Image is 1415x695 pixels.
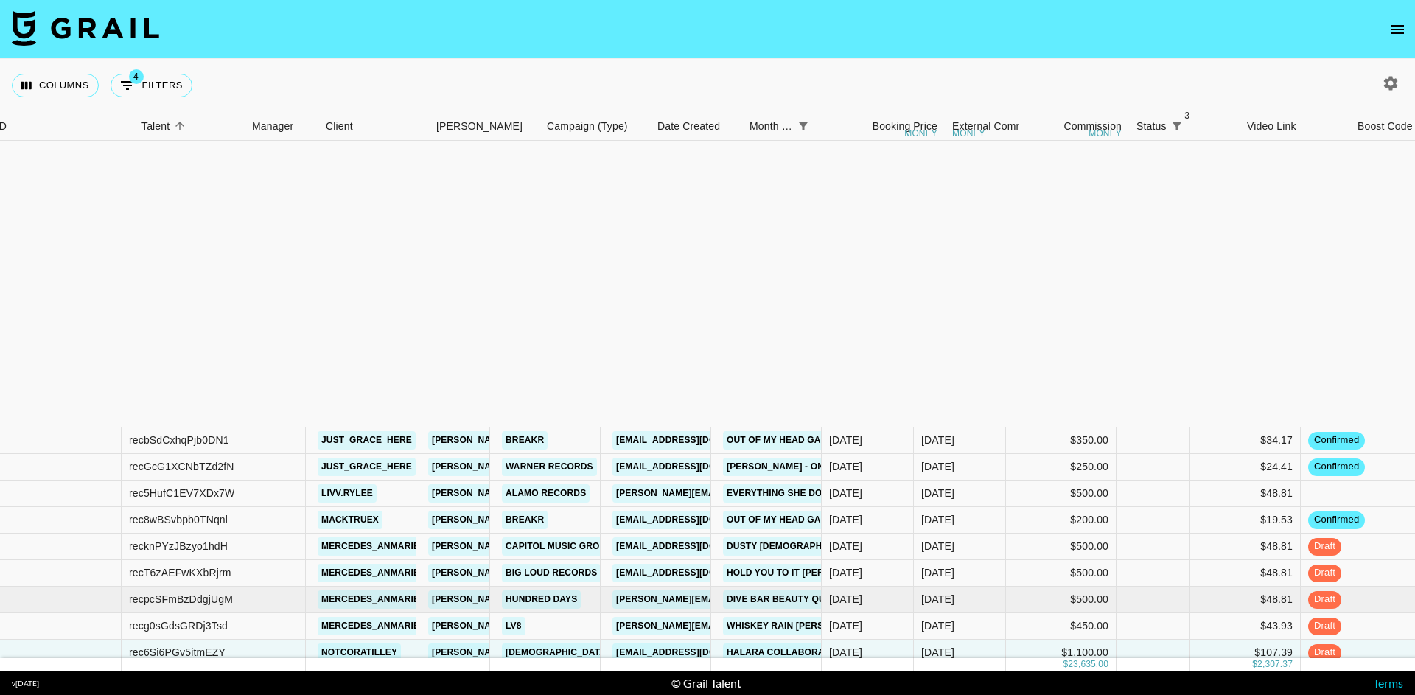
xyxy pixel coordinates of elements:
[1308,460,1365,474] span: confirmed
[1006,640,1117,666] div: $1,100.00
[539,112,650,141] div: Campaign (Type)
[428,458,668,476] a: [PERSON_NAME][EMAIL_ADDRESS][DOMAIN_NAME]
[1006,454,1117,481] div: $250.00
[1180,108,1195,123] span: 3
[612,431,778,450] a: [EMAIL_ADDRESS][DOMAIN_NAME]
[318,458,416,476] a: just_grace_here
[612,458,778,476] a: [EMAIL_ADDRESS][DOMAIN_NAME]
[502,590,581,609] a: Hundred Days
[129,433,229,447] div: recbSdCxhqPjb0DN1
[793,116,814,136] div: 1 active filter
[612,590,853,609] a: [PERSON_NAME][EMAIL_ADDRESS][DOMAIN_NAME]
[129,69,144,84] span: 4
[829,539,862,553] div: 8/22/2025
[1190,507,1301,534] div: $19.53
[723,484,956,503] a: Everything She Does Bayker [PERSON_NAME]
[1190,481,1301,507] div: $48.81
[952,129,985,138] div: money
[1167,116,1187,136] button: Show filters
[657,112,720,141] div: Date Created
[793,116,814,136] button: Show filters
[1240,112,1350,141] div: Video Link
[742,112,834,141] div: Month Due
[1190,560,1301,587] div: $48.81
[318,112,429,141] div: Client
[428,511,668,529] a: [PERSON_NAME][EMAIL_ADDRESS][DOMAIN_NAME]
[612,537,778,556] a: [EMAIL_ADDRESS][DOMAIN_NAME]
[111,74,192,97] button: Show filters
[829,645,862,660] div: 7/31/2025
[904,129,937,138] div: money
[1006,613,1117,640] div: $450.00
[141,112,170,141] div: Talent
[502,431,548,450] a: Breakr
[1006,507,1117,534] div: $200.00
[1129,112,1240,141] div: Status
[921,592,954,607] div: Aug '25
[1063,658,1068,671] div: $
[502,537,615,556] a: Capitol Music Group
[671,676,741,691] div: © Grail Talent
[1190,587,1301,613] div: $48.81
[1068,658,1108,671] div: 23,635.00
[318,590,428,609] a: mercedes_anmarie_
[829,459,862,474] div: 8/22/2025
[318,537,428,556] a: mercedes_anmarie_
[12,74,99,97] button: Select columns
[1308,646,1341,660] span: draft
[723,511,948,529] a: Out Of My Head GarrettHornbuckleMusic
[547,112,628,141] div: Campaign (Type)
[129,539,228,553] div: recknPYzJBzyo1hdH
[1308,593,1341,607] span: draft
[1373,676,1403,690] a: Terms
[1358,112,1413,141] div: Boost Code
[129,645,226,660] div: rec6Si6PGv5itmEZY
[612,564,778,582] a: [EMAIL_ADDRESS][DOMAIN_NAME]
[829,565,862,580] div: 8/22/2025
[502,484,590,503] a: Alamo Records
[129,592,233,607] div: recpcSFmBzDdgjUgM
[1167,116,1187,136] div: 3 active filters
[723,643,849,662] a: Halara collaboration
[326,112,353,141] div: Client
[921,512,954,527] div: Aug '25
[428,617,668,635] a: [PERSON_NAME][EMAIL_ADDRESS][DOMAIN_NAME]
[12,679,39,688] div: v [DATE]
[650,112,742,141] div: Date Created
[1006,560,1117,587] div: $500.00
[318,431,416,450] a: just_grace_here
[723,617,952,635] a: Whiskey Rain [PERSON_NAME] countryrebel
[921,433,954,447] div: Aug '25
[1190,534,1301,560] div: $48.81
[318,511,382,529] a: macktruex
[873,112,937,141] div: Booking Price
[612,643,778,662] a: [EMAIL_ADDRESS][DOMAIN_NAME]
[829,592,862,607] div: 8/22/2025
[1006,481,1117,507] div: $500.00
[252,112,293,141] div: Manager
[723,431,948,450] a: Out Of My Head GarrettHornbuckleMusic
[245,112,318,141] div: Manager
[318,564,428,582] a: mercedes_anmarie_
[1252,658,1257,671] div: $
[750,112,793,141] div: Month Due
[723,590,927,609] a: Dive Bar Beauty Queen Ashland Craft
[1006,427,1117,454] div: $350.00
[129,459,234,474] div: recGcG1XCNbTZd2fN
[952,112,1052,141] div: External Commission
[1006,534,1117,560] div: $500.00
[502,643,612,662] a: [DEMOGRAPHIC_DATA]
[1190,454,1301,481] div: $24.41
[921,618,954,633] div: Aug '25
[1247,112,1296,141] div: Video Link
[829,618,862,633] div: 8/22/2025
[1006,587,1117,613] div: $500.00
[1308,539,1341,553] span: draft
[1136,112,1167,141] div: Status
[1187,116,1208,136] button: Sort
[829,433,862,447] div: 8/19/2025
[1308,433,1365,447] span: confirmed
[723,564,892,582] a: Hold You To It [PERSON_NAME]™️
[723,537,867,556] a: Dusty [DEMOGRAPHIC_DATA]
[428,431,668,450] a: [PERSON_NAME][EMAIL_ADDRESS][DOMAIN_NAME]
